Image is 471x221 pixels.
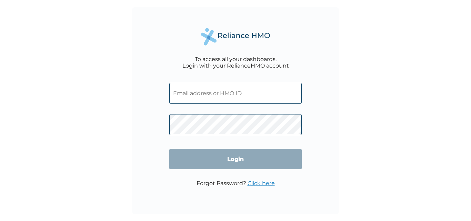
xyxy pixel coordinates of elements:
[169,149,302,169] input: Login
[182,56,289,69] div: To access all your dashboards, Login with your RelianceHMO account
[248,180,275,187] a: Click here
[201,28,270,46] img: Reliance Health's Logo
[169,83,302,104] input: Email address or HMO ID
[197,180,275,187] p: Forgot Password?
